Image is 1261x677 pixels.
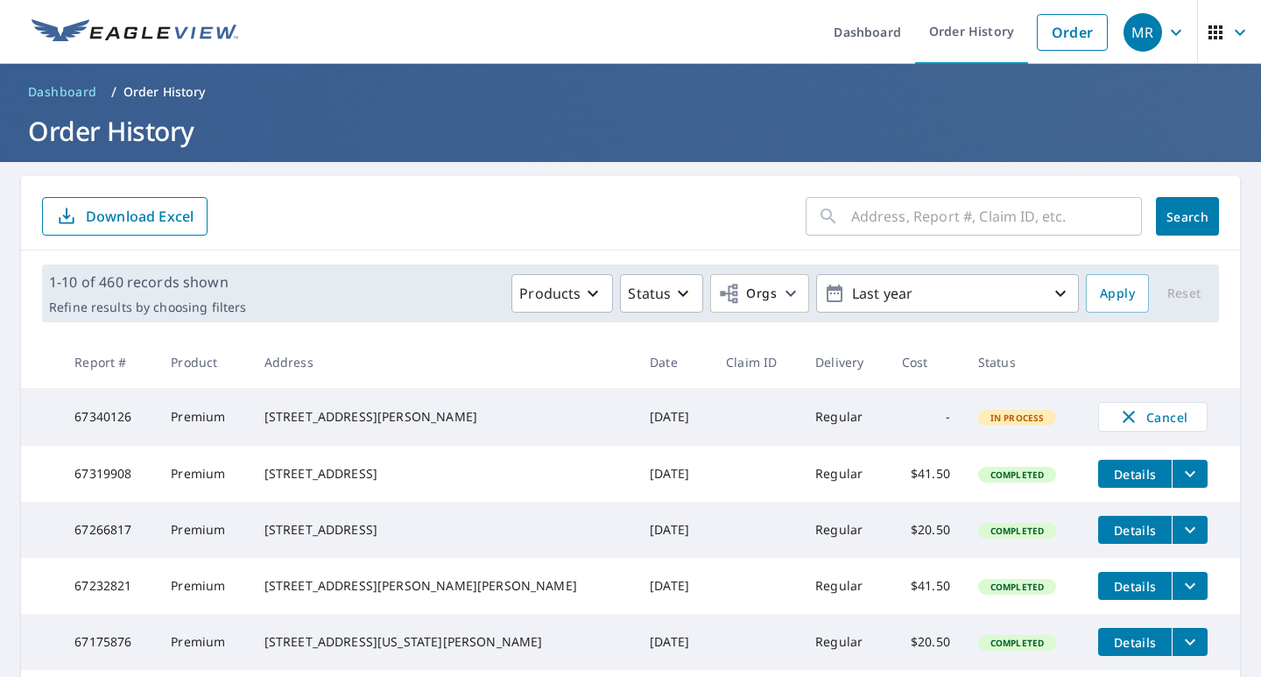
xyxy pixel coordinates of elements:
[157,558,250,614] td: Premium
[21,113,1240,149] h1: Order History
[49,272,246,293] p: 1-10 of 460 records shown
[1172,460,1208,488] button: filesDropdownBtn-67319908
[250,336,636,388] th: Address
[980,525,1054,537] span: Completed
[60,558,157,614] td: 67232821
[801,336,888,388] th: Delivery
[964,336,1084,388] th: Status
[264,633,622,651] div: [STREET_ADDRESS][US_STATE][PERSON_NAME]
[980,581,1054,593] span: Completed
[980,469,1054,481] span: Completed
[801,558,888,614] td: Regular
[888,388,964,446] td: -
[1117,406,1189,427] span: Cancel
[1098,572,1172,600] button: detailsBtn-67232821
[49,300,246,315] p: Refine results by choosing filters
[888,336,964,388] th: Cost
[636,502,712,558] td: [DATE]
[60,446,157,502] td: 67319908
[42,197,208,236] button: Download Excel
[636,558,712,614] td: [DATE]
[157,388,250,446] td: Premium
[628,283,671,304] p: Status
[1109,522,1161,539] span: Details
[60,336,157,388] th: Report #
[636,336,712,388] th: Date
[157,614,250,670] td: Premium
[851,192,1142,241] input: Address, Report #, Claim ID, etc.
[511,274,613,313] button: Products
[1109,466,1161,483] span: Details
[710,274,809,313] button: Orgs
[60,502,157,558] td: 67266817
[1124,13,1162,52] div: MR
[1109,578,1161,595] span: Details
[712,336,801,388] th: Claim ID
[264,577,622,595] div: [STREET_ADDRESS][PERSON_NAME][PERSON_NAME]
[264,408,622,426] div: [STREET_ADDRESS][PERSON_NAME]
[1100,283,1135,305] span: Apply
[1086,274,1149,313] button: Apply
[28,83,97,101] span: Dashboard
[1098,460,1172,488] button: detailsBtn-67319908
[888,558,964,614] td: $41.50
[888,614,964,670] td: $20.50
[801,502,888,558] td: Regular
[1109,634,1161,651] span: Details
[157,502,250,558] td: Premium
[845,279,1050,309] p: Last year
[60,614,157,670] td: 67175876
[157,336,250,388] th: Product
[888,502,964,558] td: $20.50
[801,388,888,446] td: Regular
[801,446,888,502] td: Regular
[801,614,888,670] td: Regular
[718,283,777,305] span: Orgs
[636,446,712,502] td: [DATE]
[1170,208,1205,225] span: Search
[1156,197,1219,236] button: Search
[636,388,712,446] td: [DATE]
[888,446,964,502] td: $41.50
[264,521,622,539] div: [STREET_ADDRESS]
[86,207,194,226] p: Download Excel
[1098,516,1172,544] button: detailsBtn-67266817
[21,78,104,106] a: Dashboard
[21,78,1240,106] nav: breadcrumb
[1098,402,1208,432] button: Cancel
[980,412,1055,424] span: In Process
[1172,628,1208,656] button: filesDropdownBtn-67175876
[157,446,250,502] td: Premium
[620,274,703,313] button: Status
[1172,572,1208,600] button: filesDropdownBtn-67232821
[264,465,622,483] div: [STREET_ADDRESS]
[636,614,712,670] td: [DATE]
[519,283,581,304] p: Products
[123,83,206,101] p: Order History
[816,274,1079,313] button: Last year
[111,81,116,102] li: /
[1037,14,1108,51] a: Order
[60,388,157,446] td: 67340126
[1098,628,1172,656] button: detailsBtn-67175876
[32,19,238,46] img: EV Logo
[980,637,1054,649] span: Completed
[1172,516,1208,544] button: filesDropdownBtn-67266817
